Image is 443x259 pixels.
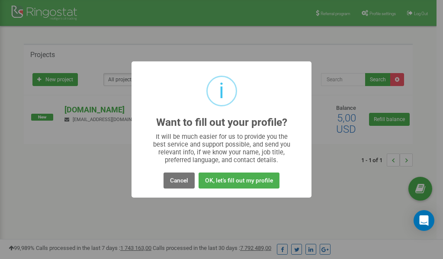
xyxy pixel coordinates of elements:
[219,77,224,105] div: i
[199,173,279,189] button: OK, let's fill out my profile
[414,210,434,231] div: Open Intercom Messenger
[164,173,195,189] button: Cancel
[149,133,295,164] div: It will be much easier for us to provide you the best service and support possible, and send you ...
[156,117,287,128] h2: Want to fill out your profile?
